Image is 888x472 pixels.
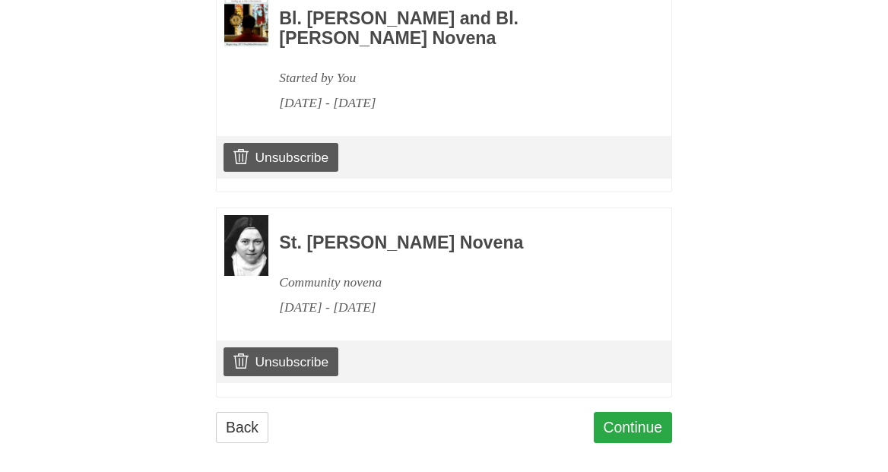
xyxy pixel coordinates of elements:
[279,90,630,116] div: [DATE] - [DATE]
[594,412,673,443] a: Continue
[279,233,630,253] h3: St. [PERSON_NAME] Novena
[224,215,268,276] img: Novena image
[216,412,268,443] a: Back
[279,295,630,320] div: [DATE] - [DATE]
[279,270,630,295] div: Community novena
[224,143,338,172] a: Unsubscribe
[279,65,630,90] div: Started by You
[224,347,338,376] a: Unsubscribe
[279,9,630,48] h3: Bl. [PERSON_NAME] and Bl. [PERSON_NAME] Novena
